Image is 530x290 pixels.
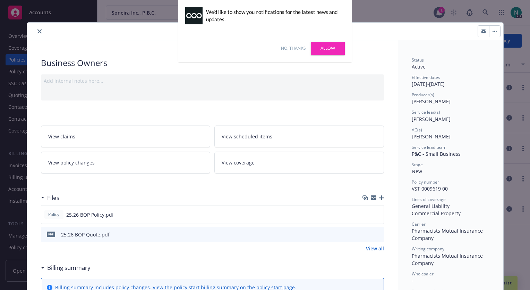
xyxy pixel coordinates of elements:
a: View all [366,245,384,252]
span: pdf [47,232,55,237]
a: No, thanks [281,45,306,51]
button: preview file [375,211,381,218]
span: Policy [47,211,61,218]
span: P&C - Small Business [412,151,461,157]
div: Business Owners [41,57,384,69]
a: View claims [41,126,211,147]
button: download file [364,211,369,218]
span: Carrier [412,221,426,227]
span: 25.26 BOP Policy.pdf [66,211,114,218]
span: View policy changes [48,159,95,166]
span: Producer(s) [412,92,434,98]
span: Stage [412,162,423,168]
span: [PERSON_NAME] [412,133,451,140]
button: download file [364,231,369,238]
span: [PERSON_NAME] [412,98,451,105]
h3: Files [47,193,59,202]
span: VST 0009619 00 [412,185,448,192]
span: Writing company [412,246,444,252]
button: preview file [375,231,381,238]
span: Pharmacists Mutual Insurance Company [412,252,484,266]
button: close [35,27,44,35]
span: [PERSON_NAME] [412,116,451,122]
span: Wholesaler [412,271,434,277]
a: Allow [311,42,345,55]
span: New [412,168,422,175]
span: Effective dates [412,74,440,80]
span: View scheduled items [222,133,272,140]
span: Status [412,57,424,63]
span: Service lead(s) [412,109,440,115]
div: [DATE] - [DATE] [412,74,489,88]
span: - [412,277,413,284]
div: 25.26 BOP Quote.pdf [61,231,110,238]
span: View coverage [222,159,255,166]
a: View policy changes [41,152,211,174]
div: General Liability [412,202,489,210]
span: Service lead team [412,144,446,150]
span: Active [412,63,426,70]
span: View claims [48,133,75,140]
div: Commercial Property [412,210,489,217]
h3: Billing summary [47,263,91,272]
div: We'd like to show you notifications for the latest news and updates. [206,8,341,23]
div: Billing summary [41,263,91,272]
a: View scheduled items [214,126,384,147]
a: View coverage [214,152,384,174]
div: Add internal notes here... [44,77,381,84]
span: Pharmacists Mutual Insurance Company [412,227,484,241]
span: Lines of coverage [412,196,446,202]
span: AC(s) [412,127,422,133]
span: Policy number [412,179,439,185]
div: Files [41,193,59,202]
